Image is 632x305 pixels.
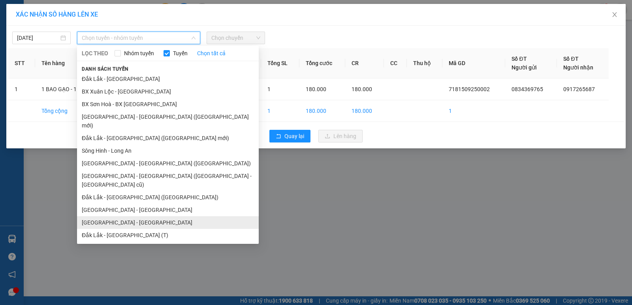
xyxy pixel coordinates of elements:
[17,34,59,42] input: 15/09/2025
[77,132,259,144] li: Đắk Lắk - [GEOGRAPHIC_DATA] ([GEOGRAPHIC_DATA] mới)
[77,144,259,157] li: Sông Hinh - Long An
[77,191,259,204] li: Đắk Lắk - [GEOGRAPHIC_DATA] ([GEOGRAPHIC_DATA])
[197,49,226,58] a: Chọn tất cả
[77,65,134,73] span: Danh sách tuyến
[261,100,299,122] td: 1
[384,48,407,79] th: CC
[563,64,593,71] span: Người nhận
[35,79,128,100] td: 1 BAO GẠO - 1 THÙNG XỐP
[261,48,299,79] th: Tổng SL
[77,110,259,132] li: [GEOGRAPHIC_DATA] - [GEOGRAPHIC_DATA] ([GEOGRAPHIC_DATA] mới)
[299,100,345,122] td: 180.000
[211,32,260,44] span: Chọn chuyến
[299,48,345,79] th: Tổng cước
[77,216,259,229] li: [GEOGRAPHIC_DATA] - [GEOGRAPHIC_DATA]
[77,157,259,170] li: [GEOGRAPHIC_DATA] - [GEOGRAPHIC_DATA] ([GEOGRAPHIC_DATA])
[306,86,326,92] span: 180.000
[8,48,35,79] th: STT
[35,100,128,122] td: Tổng cộng
[77,73,259,85] li: Đắk Lắk - [GEOGRAPHIC_DATA]
[407,48,442,79] th: Thu hộ
[77,170,259,191] li: [GEOGRAPHIC_DATA] - [GEOGRAPHIC_DATA] ([GEOGRAPHIC_DATA] - [GEOGRAPHIC_DATA] cũ)
[8,79,35,100] td: 1
[611,11,618,18] span: close
[35,48,128,79] th: Tên hàng
[267,86,271,92] span: 1
[276,133,281,140] span: rollback
[512,64,537,71] span: Người gửi
[604,4,626,26] button: Close
[269,130,310,142] button: rollbackQuay lại
[191,36,196,40] span: down
[82,49,108,58] span: LỌC THEO
[77,204,259,216] li: [GEOGRAPHIC_DATA] - [GEOGRAPHIC_DATA]
[352,86,372,92] span: 180.000
[512,56,527,62] span: Số ĐT
[345,100,384,122] td: 180.000
[442,100,505,122] td: 1
[449,86,490,92] span: 7181509250002
[77,85,259,98] li: BX Xuân Lộc - [GEOGRAPHIC_DATA]
[82,32,196,44] span: Chọn tuyến - nhóm tuyến
[318,130,363,142] button: uploadLên hàng
[121,49,157,58] span: Nhóm tuyến
[512,86,543,92] span: 0834369765
[442,48,505,79] th: Mã GD
[345,48,384,79] th: CR
[284,132,304,140] span: Quay lại
[77,98,259,110] li: BX Sơn Hoà - BX [GEOGRAPHIC_DATA]
[77,229,259,241] li: Đắk Lắk - [GEOGRAPHIC_DATA] (T)
[16,11,98,18] span: XÁC NHẬN SỐ HÀNG LÊN XE
[170,49,191,58] span: Tuyến
[563,86,595,92] span: 0917265687
[563,56,578,62] span: Số ĐT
